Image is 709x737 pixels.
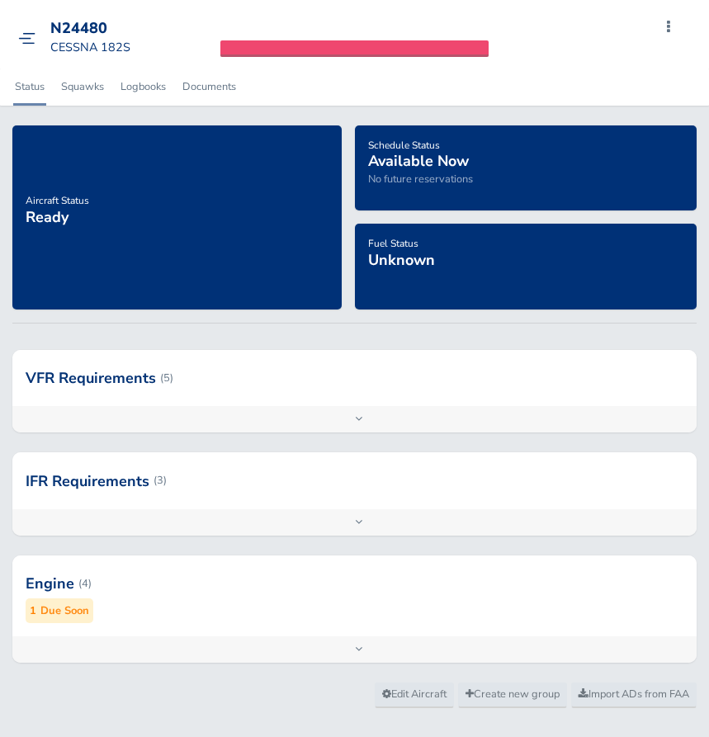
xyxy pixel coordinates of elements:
span: Fuel Status [368,237,418,250]
span: Edit Aircraft [382,687,447,702]
a: Schedule StatusAvailable Now [368,134,469,172]
span: No future reservations [368,172,473,187]
small: Due Soon [40,602,89,620]
a: Documents [181,69,238,105]
a: Logbooks [119,69,168,105]
span: Create new group [466,687,560,702]
span: Unknown [368,250,435,270]
a: Status [13,69,46,105]
a: Edit Aircraft [375,683,454,707]
div: N24480 [50,20,169,38]
span: Aircraft Status [26,194,89,207]
span: Available Now [368,151,469,171]
span: Schedule Status [368,139,440,152]
a: Import ADs from FAA [571,683,697,707]
small: CESSNA 182S [50,39,130,55]
img: menu_img [18,32,35,45]
a: Create new group [458,683,567,707]
span: Ready [26,207,69,227]
span: Import ADs from FAA [579,687,689,702]
a: Squawks [59,69,106,105]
